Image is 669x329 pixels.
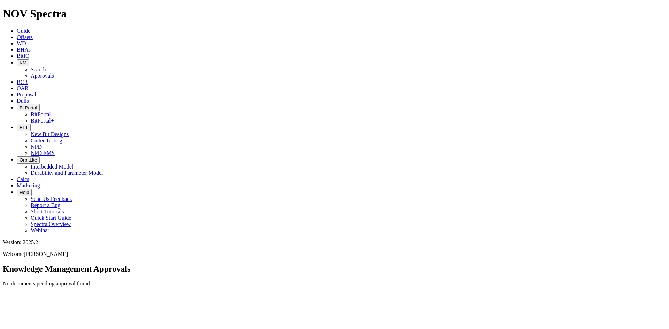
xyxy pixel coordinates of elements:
span: BitPortal [20,105,37,110]
button: OrbitLite [17,156,40,164]
div: Version: 2025.2 [3,239,666,245]
a: NPD EMS [31,150,55,156]
h1: NOV Spectra [3,7,666,20]
a: BCR [17,79,28,85]
a: Dulls [17,98,29,104]
span: KM [20,60,26,65]
a: Calcs [17,176,29,182]
a: New Bit Designs [31,131,69,137]
a: Guide [17,28,30,34]
p: Welcome [3,251,666,257]
span: Help [20,190,29,195]
a: BitPortal+ [31,118,54,124]
span: FTT [20,125,28,130]
a: Search [31,66,46,72]
a: NPD [31,144,42,150]
a: Proposal [17,92,36,97]
a: Interbedded Model [31,164,73,170]
a: Marketing [17,182,40,188]
a: BitIQ [17,53,29,59]
a: Approvals [31,73,54,79]
button: KM [17,59,29,66]
button: FTT [17,124,31,131]
a: WD [17,40,26,46]
a: Cutter Testing [31,138,62,143]
a: Send Us Feedback [31,196,72,202]
a: Report a Bug [31,202,60,208]
p: No documents pending approval found. [3,281,666,287]
span: [PERSON_NAME] [24,251,68,257]
a: Durability and Parameter Model [31,170,103,176]
a: OAR [17,85,29,91]
a: Webinar [31,227,49,233]
a: Short Tutorials [31,209,64,214]
a: Offsets [17,34,33,40]
a: BitPortal [31,111,51,117]
span: OrbitLite [20,157,37,163]
h2: Knowledge Management Approvals [3,264,666,274]
a: BHAs [17,47,31,53]
button: Help [17,189,32,196]
button: BitPortal [17,104,40,111]
a: Spectra Overview [31,221,71,227]
a: Quick Start Guide [31,215,71,221]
